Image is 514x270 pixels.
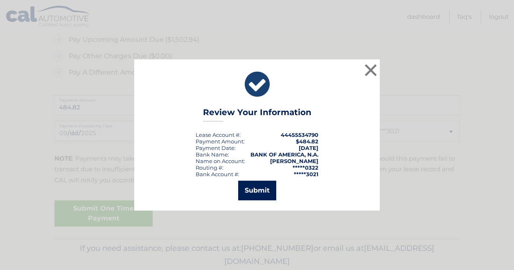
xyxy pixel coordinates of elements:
div: Bank Account #: [196,171,239,177]
span: $484.82 [296,138,318,145]
div: Name on Account: [196,158,245,164]
div: Bank Name: [196,151,229,158]
button: Submit [238,181,276,200]
strong: [PERSON_NAME] [270,158,318,164]
strong: BANK OF AMERICA, N.A. [250,151,318,158]
div: : [196,145,236,151]
span: Payment Date [196,145,234,151]
h3: Review Your Information [203,107,311,122]
span: [DATE] [299,145,318,151]
div: Payment Amount: [196,138,245,145]
button: × [363,62,379,78]
div: Routing #: [196,164,223,171]
div: Lease Account #: [196,132,241,138]
strong: 44455534790 [281,132,318,138]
